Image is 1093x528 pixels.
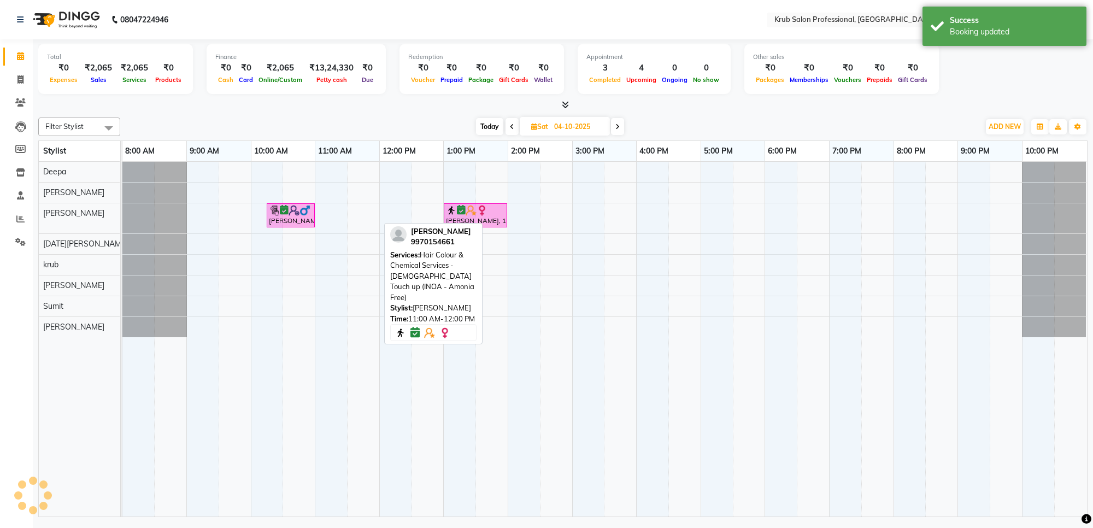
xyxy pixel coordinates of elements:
div: [PERSON_NAME], 11:00 AM-12:00 PM, Hair Colour & Chemical Services - [DEMOGRAPHIC_DATA] Touch up (... [445,205,506,226]
div: ₹0 [438,62,466,74]
div: ₹0 [496,62,531,74]
a: 2:00 PM [508,143,543,159]
span: Package [466,76,496,84]
div: ₹0 [47,62,80,74]
span: Online/Custom [256,76,305,84]
a: 9:00 PM [958,143,992,159]
a: 6:00 PM [765,143,800,159]
div: ₹0 [753,62,787,74]
div: ₹0 [408,62,438,74]
span: Memberships [787,76,831,84]
div: Success [950,15,1078,26]
div: Appointment [586,52,722,62]
span: Prepaids [864,76,895,84]
div: 4 [624,62,659,74]
div: ₹2,065 [256,62,305,74]
span: Upcoming [624,76,659,84]
span: Sales [88,76,109,84]
span: [PERSON_NAME] [43,187,104,197]
span: Vouchers [831,76,864,84]
span: Gift Cards [496,76,531,84]
span: Card [236,76,256,84]
a: 12:00 PM [380,143,419,159]
span: [PERSON_NAME] [43,322,104,332]
a: 4:00 PM [637,143,671,159]
span: Stylist [43,146,66,156]
div: [PERSON_NAME], 10:15 AM-11:00 AM, Master Haircuts - [DEMOGRAPHIC_DATA] Master Stylish [268,205,314,226]
div: [PERSON_NAME] [390,303,477,314]
div: Other sales [753,52,930,62]
div: ₹0 [831,62,864,74]
span: Petty cash [314,76,350,84]
span: Expenses [47,76,80,84]
span: Services: [390,250,420,259]
span: krub [43,260,58,269]
div: ₹0 [531,62,555,74]
div: ₹0 [152,62,184,74]
a: 5:00 PM [701,143,736,159]
a: 11:00 AM [315,143,355,159]
span: Services [120,76,149,84]
div: 3 [586,62,624,74]
span: Filter Stylist [45,122,84,131]
div: ₹0 [864,62,895,74]
div: 11:00 AM-12:00 PM [390,314,477,325]
span: Completed [586,76,624,84]
span: No show [690,76,722,84]
span: [PERSON_NAME] [411,227,471,236]
span: Stylist: [390,303,413,312]
div: ₹0 [215,62,236,74]
span: Packages [753,76,787,84]
span: [DATE][PERSON_NAME] [43,239,128,249]
div: ₹0 [787,62,831,74]
a: 8:00 AM [122,143,157,159]
div: ₹2,065 [116,62,152,74]
b: 08047224946 [120,4,168,35]
div: ₹0 [236,62,256,74]
a: 1:00 PM [444,143,478,159]
span: Voucher [408,76,438,84]
div: 9970154661 [411,237,471,248]
div: Finance [215,52,377,62]
span: Cash [215,76,236,84]
div: Redemption [408,52,555,62]
button: ADD NEW [986,119,1024,134]
div: ₹0 [466,62,496,74]
div: ₹0 [358,62,377,74]
span: Wallet [531,76,555,84]
span: [PERSON_NAME] [43,208,104,218]
a: 8:00 PM [894,143,929,159]
span: Prepaid [438,76,466,84]
span: Sat [528,122,551,131]
span: Due [359,76,376,84]
span: Time: [390,314,408,323]
a: 10:00 AM [251,143,291,159]
span: Sumit [43,301,63,311]
a: 9:00 AM [187,143,222,159]
div: ₹0 [895,62,930,74]
input: 2025-10-04 [551,119,606,135]
img: profile [390,226,407,243]
span: Products [152,76,184,84]
div: Total [47,52,184,62]
div: Booking updated [950,26,1078,38]
span: Ongoing [659,76,690,84]
div: ₹13,24,330 [305,62,358,74]
div: ₹2,065 [80,62,116,74]
a: 10:00 PM [1023,143,1061,159]
span: Hair Colour & Chemical Services - [DEMOGRAPHIC_DATA] Touch up (INOA - Amonia Free) [390,250,474,302]
span: Today [476,118,503,135]
a: 3:00 PM [573,143,607,159]
div: 0 [690,62,722,74]
div: 0 [659,62,690,74]
span: ADD NEW [989,122,1021,131]
span: Deepa [43,167,66,177]
img: logo [28,4,103,35]
a: 7:00 PM [830,143,864,159]
span: Gift Cards [895,76,930,84]
span: [PERSON_NAME] [43,280,104,290]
